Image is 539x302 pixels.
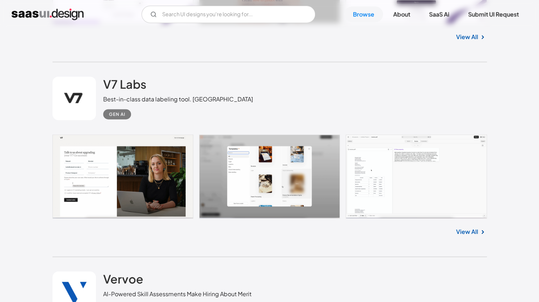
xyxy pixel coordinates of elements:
a: home [12,9,84,20]
a: Browse [344,7,383,22]
a: Vervoe [103,272,143,290]
a: View All [456,227,478,236]
div: AI-Powered Skill Assessments Make Hiring About Merit [103,290,252,298]
input: Search UI designs you're looking for... [142,6,315,23]
form: Email Form [142,6,315,23]
a: V7 Labs [103,77,146,95]
div: Best-in-class data labeling tool. [GEOGRAPHIC_DATA] [103,95,253,104]
a: Submit UI Request [459,7,527,22]
a: View All [456,33,478,41]
h2: V7 Labs [103,77,146,91]
a: About [384,7,419,22]
div: Gen AI [109,110,125,119]
a: SaaS Ai [420,7,458,22]
h2: Vervoe [103,272,143,286]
